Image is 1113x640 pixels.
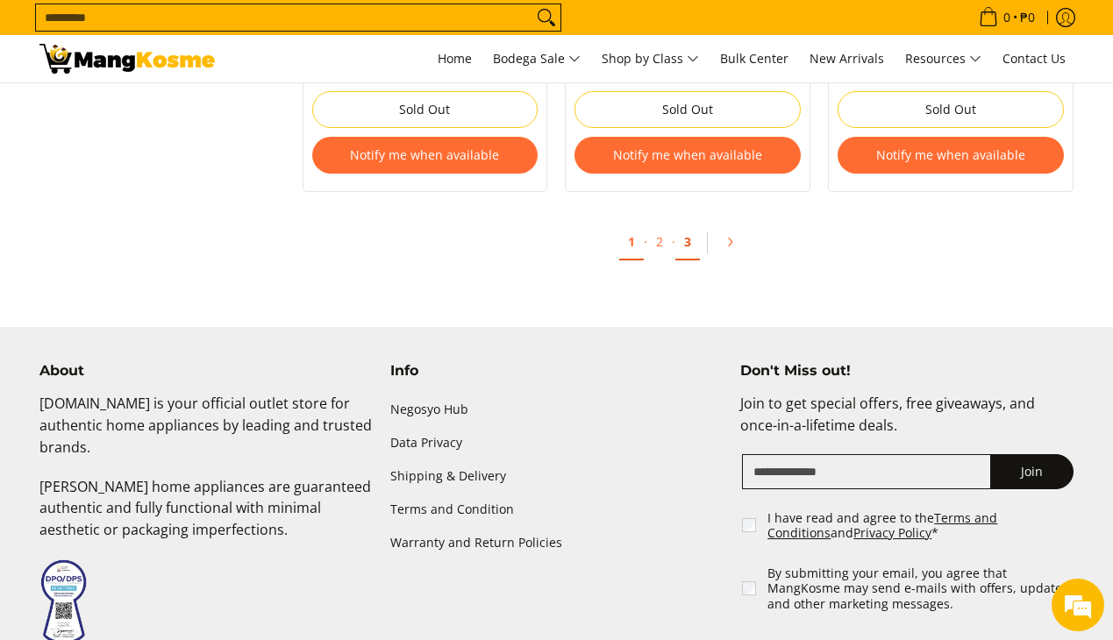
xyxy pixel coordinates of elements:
[294,218,1083,274] ul: Pagination
[102,203,242,380] span: We're online!
[9,442,334,503] textarea: Type your message and hit 'Enter'
[602,48,699,70] span: Shop by Class
[720,50,788,67] span: Bulk Center
[675,224,700,260] a: 3
[801,35,893,82] a: New Arrivals
[672,233,675,250] span: ·
[994,35,1074,82] a: Contact Us
[390,494,724,527] a: Terms and Condition
[974,8,1040,27] span: •
[493,48,581,70] span: Bodega Sale
[232,35,1074,82] nav: Main Menu
[39,44,215,74] img: Bodega Sale Refrigerator l Mang Kosme: Home Appliances Warehouse Sale
[905,48,981,70] span: Resources
[593,35,708,82] a: Shop by Class
[390,393,724,426] a: Negosyo Hub
[990,454,1074,489] button: Join
[574,137,801,174] button: Notify me when available
[853,524,931,541] a: Privacy Policy
[1001,11,1013,24] span: 0
[312,137,539,174] button: Notify me when available
[532,4,560,31] button: Search
[288,9,330,51] div: Minimize live chat window
[838,91,1064,128] button: Sold Out
[429,35,481,82] a: Home
[1017,11,1038,24] span: ₱0
[39,393,373,475] p: [DOMAIN_NAME] is your official outlet store for authentic home appliances by leading and trusted ...
[767,509,997,542] a: Terms and Conditions
[644,233,647,250] span: ·
[312,91,539,128] button: Sold Out
[619,224,644,260] a: 1
[91,98,295,121] div: Chat with us now
[574,91,801,128] button: Sold Out
[711,35,797,82] a: Bulk Center
[1002,50,1066,67] span: Contact Us
[39,476,373,558] p: [PERSON_NAME] home appliances are guaranteed authentic and fully functional with minimal aestheti...
[390,426,724,459] a: Data Privacy
[484,35,589,82] a: Bodega Sale
[390,362,724,380] h4: Info
[39,362,373,380] h4: About
[390,527,724,560] a: Warranty and Return Policies
[438,50,472,67] span: Home
[810,50,884,67] span: New Arrivals
[896,35,990,82] a: Resources
[647,224,672,259] a: 2
[390,459,724,493] a: Shipping & Delivery
[740,393,1074,454] p: Join to get special offers, free giveaways, and once-in-a-lifetime deals.
[838,137,1064,174] button: Notify me when available
[767,565,1075,612] label: By submitting your email, you agree that MangKosme may send e-mails with offers, updates and othe...
[767,510,1075,541] label: I have read and agree to the and *
[740,362,1074,380] h4: Don't Miss out!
